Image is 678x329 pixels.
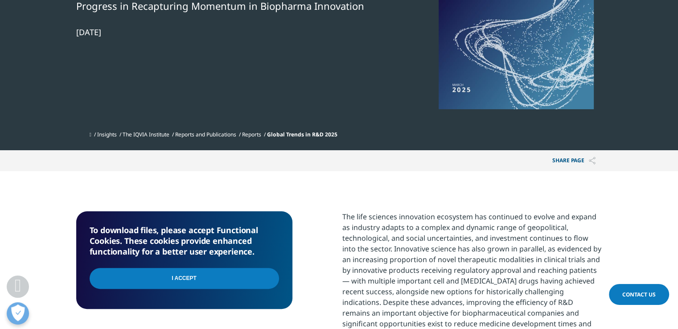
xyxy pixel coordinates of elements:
[267,131,337,138] span: Global Trends in R&D 2025
[546,150,602,171] p: Share PAGE
[97,131,117,138] a: Insights
[76,27,382,37] div: [DATE]
[90,225,279,257] h5: To download files, please accept Functional Cookies. These cookies provide enhanced functionality...
[123,131,169,138] a: The IQVIA Institute
[7,302,29,325] button: Open Preferences
[175,131,236,138] a: Reports and Publications
[589,157,596,164] img: Share PAGE
[622,291,656,298] span: Contact Us
[90,268,279,289] input: I Accept
[242,131,261,138] a: Reports
[546,150,602,171] button: Share PAGEShare PAGE
[609,284,669,305] a: Contact Us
